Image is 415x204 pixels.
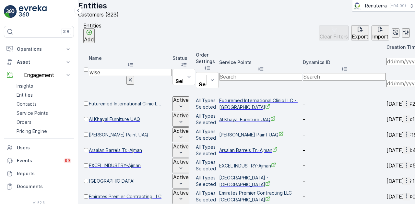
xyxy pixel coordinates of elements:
[89,147,172,154] a: Arsalan Barrels Tr.-Ajman
[172,112,189,127] button: Active
[303,178,386,184] p: -
[173,190,189,196] p: Active
[89,116,172,123] a: Al Khayal Furniture UAQ
[17,145,71,151] p: Users
[219,131,302,138] span: [PERSON_NAME] Paint UAQ
[89,193,172,200] a: Emirates Premier Contracting LLC
[196,52,219,65] p: Order Settings
[172,96,189,111] button: Active
[303,59,386,66] p: Dynamics ID
[14,81,74,91] a: Insights
[89,69,172,76] input: Search
[17,157,60,164] p: Events
[4,43,74,56] button: Operations
[17,183,71,190] p: Documents
[17,170,71,177] p: Reports
[173,113,189,118] p: Active
[303,194,386,199] p: -
[4,167,74,180] a: Reports
[63,29,69,34] p: ⌘B
[89,101,161,107] a: Futuremed International Clinic L...
[14,118,74,127] a: Orders
[219,190,302,203] a: Emirates Premier Contracting LLC - Palm Jumeirah
[196,159,219,172] p: All Types Selected
[4,56,74,69] button: Asset
[196,190,219,203] p: All Types Selected
[17,101,37,107] p: Contacts
[4,69,74,81] button: Engagement
[172,189,189,204] button: Active
[17,119,31,125] p: Orders
[175,78,192,84] p: Select
[196,175,219,188] p: All Types Selected
[65,158,70,163] p: 99
[303,101,386,107] p: -
[17,110,48,116] p: Service Points
[17,83,33,89] p: Insights
[83,23,101,28] p: Entities
[172,158,189,173] button: Active
[372,34,388,39] p: Import
[89,162,172,169] a: EXCEL INDUSTRY-Ajman
[83,28,95,43] button: Add
[303,163,386,168] p: -
[303,147,386,153] p: -
[196,128,219,141] p: All Types Selected
[389,3,406,8] p: ( +04:00 )
[303,73,386,80] input: Search
[303,116,386,122] p: -
[173,97,189,103] p: Active
[372,26,389,40] button: Import
[89,178,172,184] a: Affan Medical Center
[173,159,189,165] p: Active
[14,91,74,100] a: Entities
[89,178,172,184] span: [GEOGRAPHIC_DATA]
[4,141,74,154] a: Users
[17,128,47,134] p: Pricing Engine
[320,34,348,39] p: Clear Filters
[352,2,362,9] img: Screenshot_2024-07-26_at_13.33.01.png
[14,100,74,109] a: Contacts
[173,128,189,134] p: Active
[78,1,107,11] p: Entities
[84,37,94,42] p: Add
[172,143,189,158] button: Active
[351,26,369,40] button: Export
[199,81,216,87] p: Select
[172,55,195,61] p: Status
[4,5,17,18] img: logo
[14,127,74,136] a: Pricing Engine
[172,174,189,188] button: Active
[303,132,386,138] p: -
[219,97,302,111] a: Futuremed International Clinic LLC - Umm Suqeim
[219,59,302,66] p: Service Points
[173,174,189,180] p: Active
[219,147,302,154] a: Arsalan Barrels Tr.-Ajman
[196,113,219,126] p: All Types Selected
[196,97,219,110] p: All Types Selected
[219,175,302,188] span: [GEOGRAPHIC_DATA] - [GEOGRAPHIC_DATA]
[17,59,61,65] p: Asset
[196,144,219,157] p: All Types Selected
[219,175,302,188] a: Affan Medical Center - Umm Al Quwain
[17,92,33,98] p: Entities
[17,46,61,52] p: Operations
[219,162,302,169] a: EXCEL INDUSTRY-Ajman
[89,55,172,61] p: Name
[4,154,74,167] a: Events99
[173,144,189,149] p: Active
[89,132,172,138] span: [PERSON_NAME] Paint UAQ
[219,97,302,111] span: Futuremed International Clinic LLC - [GEOGRAPHIC_DATA]
[89,132,172,138] a: Shaji Paint UAQ
[219,116,302,123] a: Al Khayal Furniture UAQ
[172,127,189,142] button: Active
[17,72,61,78] p: Engagement
[352,34,368,39] p: Export
[14,109,74,118] a: Service Points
